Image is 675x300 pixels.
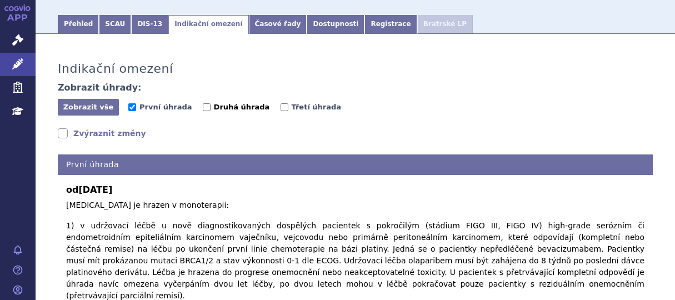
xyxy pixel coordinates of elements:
[214,103,270,111] span: Druhá úhrada
[364,15,417,34] a: Registrace
[58,154,653,175] h4: První úhrada
[131,15,168,34] a: DIS-13
[249,15,307,34] a: Časové řady
[203,103,211,111] input: Druhá úhrada
[281,103,288,111] input: Třetí úhrada
[58,62,173,76] h3: Indikační omezení
[99,15,131,34] a: SCAU
[139,103,192,111] span: První úhrada
[78,184,112,195] span: [DATE]
[66,183,644,197] b: od
[63,103,114,111] span: Zobrazit vše
[58,99,119,116] button: Zobrazit vše
[58,128,146,139] a: Zvýraznit změny
[307,15,364,34] a: Dostupnosti
[168,15,248,34] a: Indikační omezení
[58,82,142,93] h4: Zobrazit úhrady:
[292,103,342,111] span: Třetí úhrada
[58,15,99,34] a: Přehled
[128,103,136,111] input: První úhrada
